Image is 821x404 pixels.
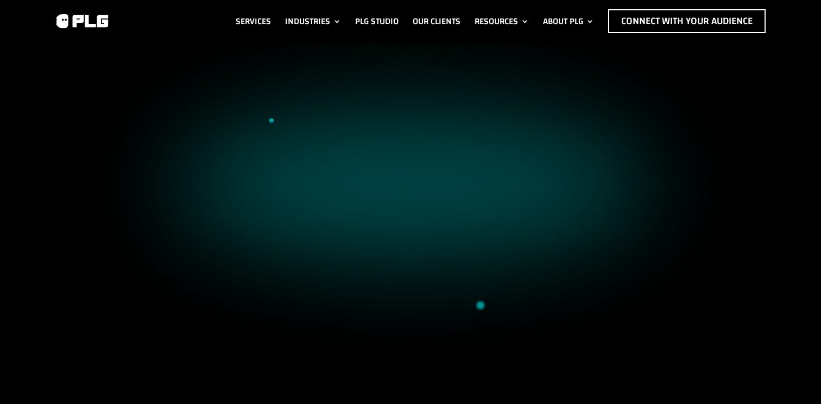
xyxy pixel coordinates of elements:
[543,9,594,33] a: About PLG
[236,9,271,33] a: Services
[608,9,766,33] a: Connect with Your Audience
[413,9,460,33] a: Our Clients
[475,9,529,33] a: Resources
[355,9,399,33] a: PLG Studio
[285,9,341,33] a: Industries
